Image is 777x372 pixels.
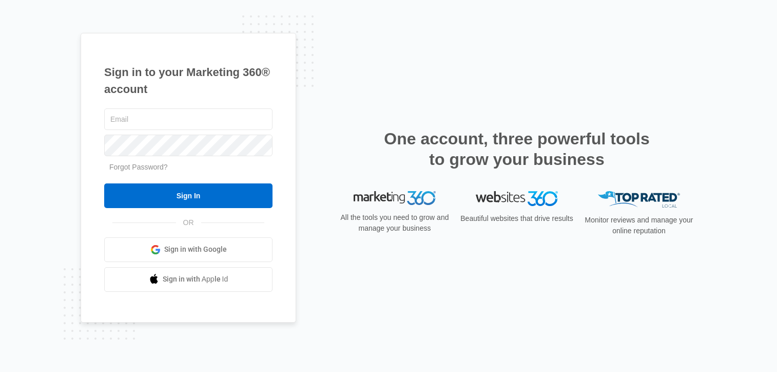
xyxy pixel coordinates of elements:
img: Marketing 360 [354,191,436,206]
h2: One account, three powerful tools to grow your business [381,128,653,170]
span: OR [176,217,201,228]
a: Forgot Password? [109,163,168,171]
input: Sign In [104,183,273,208]
span: Sign in with Google [164,244,227,255]
img: Websites 360 [476,191,558,206]
h1: Sign in to your Marketing 360® account [104,64,273,98]
a: Sign in with Google [104,237,273,262]
a: Sign in with Apple Id [104,267,273,292]
span: Sign in with Apple Id [163,274,228,285]
p: Beautiful websites that drive results [459,213,574,224]
p: Monitor reviews and manage your online reputation [581,215,696,236]
input: Email [104,108,273,130]
img: Top Rated Local [598,191,680,208]
p: All the tools you need to grow and manage your business [337,212,452,234]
